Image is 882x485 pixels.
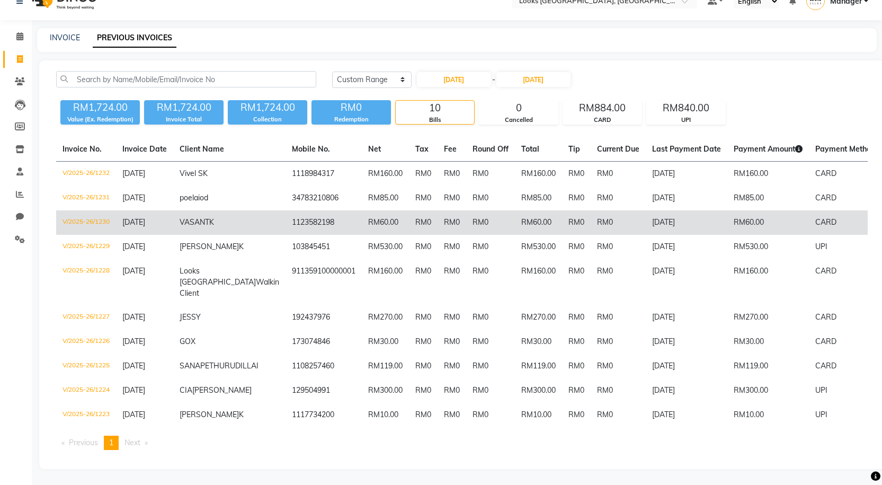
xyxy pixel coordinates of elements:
[292,144,330,154] span: Mobile No.
[515,186,562,210] td: RM85.00
[409,354,438,378] td: RM0
[180,169,203,178] span: Vivel S
[56,71,316,87] input: Search by Name/Mobile/Email/Invoice No
[60,100,140,115] div: RM1,724.00
[479,116,558,125] div: Cancelled
[122,144,167,154] span: Invoice Date
[562,378,591,403] td: RM0
[591,162,646,187] td: RM0
[122,385,145,395] span: [DATE]
[727,378,809,403] td: RM300.00
[362,259,409,305] td: RM160.00
[492,74,495,85] span: -
[591,259,646,305] td: RM0
[815,361,836,371] span: CARD
[180,361,200,371] span: SANA
[438,210,466,235] td: RM0
[122,169,145,178] span: [DATE]
[727,403,809,427] td: RM10.00
[646,259,727,305] td: [DATE]
[646,210,727,235] td: [DATE]
[209,217,214,227] span: K
[180,385,192,395] span: CIA
[568,144,580,154] span: Tip
[396,116,474,125] div: Bills
[417,72,491,87] input: Start Date
[56,378,116,403] td: V/2025-26/1224
[479,101,558,116] div: 0
[93,29,176,48] a: PREVIOUS INVOICES
[466,354,515,378] td: RM0
[815,266,836,276] span: CARD
[438,235,466,259] td: RM0
[591,354,646,378] td: RM0
[438,259,466,305] td: RM0
[515,378,562,403] td: RM300.00
[647,101,725,116] div: RM840.00
[727,330,809,354] td: RM30.00
[396,101,474,116] div: 10
[562,330,591,354] td: RM0
[362,378,409,403] td: RM300.00
[56,305,116,330] td: V/2025-26/1227
[286,330,362,354] td: 173074846
[63,144,102,154] span: Invoice No.
[409,210,438,235] td: RM0
[368,144,381,154] span: Net
[646,330,727,354] td: [DATE]
[438,162,466,187] td: RM0
[646,378,727,403] td: [DATE]
[362,210,409,235] td: RM60.00
[597,144,639,154] span: Current Due
[815,385,827,395] span: UPI
[515,259,562,305] td: RM160.00
[727,259,809,305] td: RM160.00
[286,403,362,427] td: 1117734200
[515,210,562,235] td: RM60.00
[515,330,562,354] td: RM30.00
[311,100,391,115] div: RM0
[311,115,391,124] div: Redemption
[466,330,515,354] td: RM0
[646,354,727,378] td: [DATE]
[228,100,307,115] div: RM1,724.00
[646,186,727,210] td: [DATE]
[815,193,836,202] span: CARD
[56,162,116,187] td: V/2025-26/1232
[204,193,208,202] span: d
[438,186,466,210] td: RM0
[56,186,116,210] td: V/2025-26/1231
[122,217,145,227] span: [DATE]
[286,186,362,210] td: 34783210806
[109,438,113,447] span: 1
[562,186,591,210] td: RM0
[563,116,642,125] div: CARD
[515,162,562,187] td: RM160.00
[122,242,145,251] span: [DATE]
[124,438,140,447] span: Next
[727,162,809,187] td: RM160.00
[180,144,224,154] span: Client Name
[56,403,116,427] td: V/2025-26/1223
[180,193,204,202] span: poelaio
[734,144,803,154] span: Payment Amount
[496,72,571,87] input: End Date
[122,266,145,276] span: [DATE]
[563,101,642,116] div: RM884.00
[646,403,727,427] td: [DATE]
[438,403,466,427] td: RM0
[362,403,409,427] td: RM10.00
[56,210,116,235] td: V/2025-26/1230
[409,378,438,403] td: RM0
[56,436,868,450] nav: Pagination
[466,378,515,403] td: RM0
[727,235,809,259] td: RM530.00
[562,259,591,305] td: RM0
[56,259,116,305] td: V/2025-26/1228
[466,210,515,235] td: RM0
[515,305,562,330] td: RM270.00
[56,354,116,378] td: V/2025-26/1225
[815,312,836,322] span: CARD
[362,305,409,330] td: RM270.00
[815,242,827,251] span: UPI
